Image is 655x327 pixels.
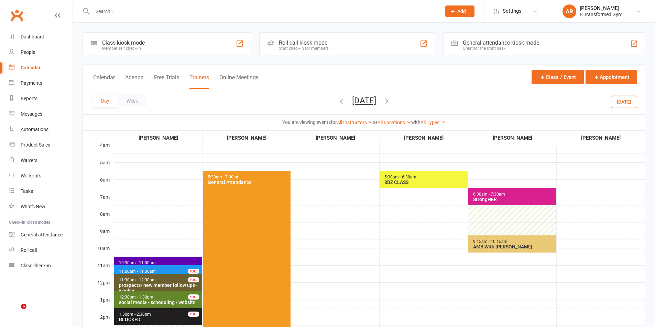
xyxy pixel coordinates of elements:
div: Waivers [21,157,37,163]
div: AMB With [PERSON_NAME] [473,244,555,249]
div: Class check-in [21,263,51,268]
span: 6:30am - 7:30am [473,192,505,197]
button: Trainers [189,74,209,89]
span: 11:30am - 12:30pm [119,278,156,282]
div: 3BZ CLASS [384,179,466,185]
div: Staff check-in for members [279,46,329,51]
span: 12:30pm - 1:30pm [119,295,154,300]
a: All Locations [378,120,411,125]
div: What's New [21,204,45,209]
div: BLOCKED [119,317,201,322]
div: 12pm [83,279,114,296]
div: Patricia Hardgrave's availability: 6:30am - 10:15am [468,188,556,253]
a: Tasks [9,184,73,199]
span: 5:30am - 6:30am [384,175,417,179]
div: Workouts [21,173,41,178]
div: AR [563,4,576,18]
div: Great for the front desk [463,46,539,51]
strong: You are viewing events [282,119,331,125]
iframe: Intercom live chat [7,304,23,320]
a: Product Sales [9,137,73,153]
a: Dashboard [9,29,73,45]
button: Add [445,5,474,17]
a: All Instructors [337,120,373,125]
div: Roll call kiosk mode [279,39,329,46]
div: [PERSON_NAME] [557,134,645,142]
div: B Transformed Gym [580,11,622,17]
a: People [9,45,73,60]
a: Roll call [9,243,73,258]
a: Waivers [9,153,73,168]
button: Calendar [93,74,115,89]
div: Class kiosk mode [102,39,145,46]
div: 7am [83,193,114,210]
div: [PERSON_NAME] [580,5,622,11]
strong: at [373,119,378,125]
div: 5am [83,159,114,176]
div: Automations [21,127,48,132]
div: Tasks [21,188,33,194]
strong: for [331,119,337,125]
button: Agenda [125,74,144,89]
div: prospects/ new member follow ups - weekly [119,282,201,293]
div: social media - scheduling / website [119,300,201,305]
span: Add [457,9,466,14]
button: Appointment [586,70,637,84]
div: FULL [188,312,199,317]
button: Online Meetings [219,74,259,89]
div: General attendance kiosk mode [463,39,539,46]
span: 1:30pm - 2:30pm [119,312,151,317]
div: General Attendance [207,179,289,185]
div: Product Sales [21,142,50,148]
div: Calendar [21,65,41,70]
a: Class kiosk mode [9,258,73,273]
div: Reports [21,96,37,101]
span: 6 [21,304,26,309]
a: Payments [9,75,73,91]
a: General attendance kiosk mode [9,227,73,243]
a: Automations [9,122,73,137]
div: 9am [83,227,114,245]
div: 4am [83,141,114,159]
div: 11am [83,262,114,279]
div: 10am [83,245,114,262]
strong: with [411,119,421,125]
a: Calendar [9,60,73,75]
div: Messages [21,111,42,117]
div: [PERSON_NAME] [203,134,291,142]
div: Roll call [21,247,37,253]
div: Payments [21,80,42,86]
span: 9:15am - 10:15am [473,239,508,244]
input: Search... [90,7,436,16]
div: FULL [188,277,199,282]
div: FULL [188,294,199,300]
button: Day [92,95,118,107]
a: Workouts [9,168,73,184]
div: [PERSON_NAME] [114,134,202,142]
div: FULL [188,269,199,274]
a: Messages [9,106,73,122]
span: 10:30am - 11:00am [119,260,156,265]
div: [PERSON_NAME] [380,134,468,142]
div: [PERSON_NAME] [292,134,379,142]
a: Clubworx [8,7,25,24]
div: StrongHER [473,197,555,202]
div: General attendance [21,232,63,237]
button: [DATE] [352,96,376,105]
div: Member self check-in [102,46,145,51]
div: Dashboard [21,34,44,39]
a: Reports [9,91,73,106]
button: [DATE] [611,95,637,108]
span: 5:30am - 7:00pm [207,175,240,179]
div: 8am [83,210,114,227]
a: What's New [9,199,73,214]
button: Class / Event [532,70,584,84]
span: Settings [503,3,522,19]
span: 11:00am - 11:30am [119,269,156,274]
button: Free Trials [154,74,179,89]
div: 6am [83,176,114,193]
div: [PERSON_NAME] [469,134,556,142]
div: 1pm [83,296,114,313]
button: Week [118,95,146,107]
a: All Types [421,120,446,125]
